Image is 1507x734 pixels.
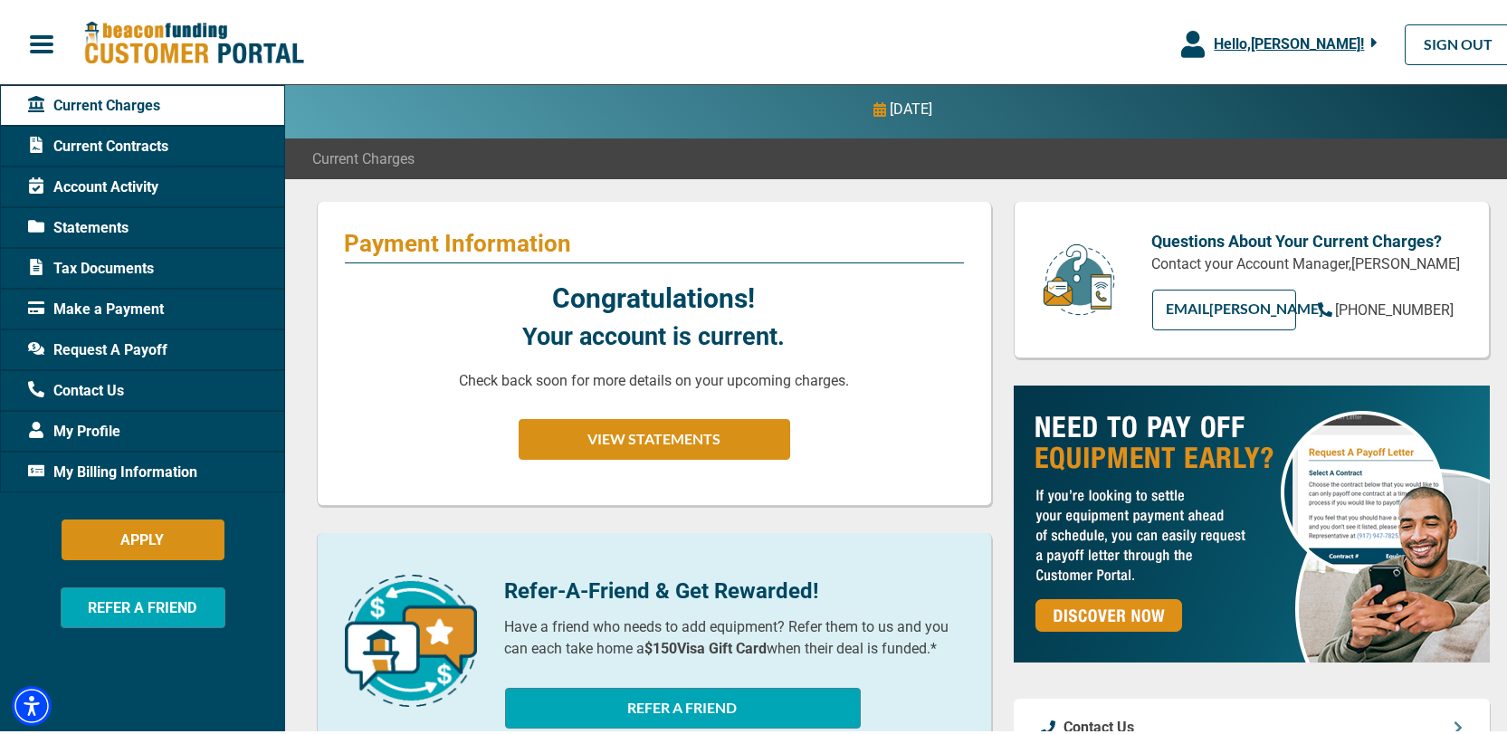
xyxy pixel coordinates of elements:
[62,516,224,557] button: APPLY
[28,417,120,439] span: My Profile
[1038,239,1120,314] img: customer-service.png
[345,571,477,703] img: refer-a-friend-icon.png
[1336,298,1455,315] span: [PHONE_NUMBER]
[1152,286,1296,327] a: EMAIL[PERSON_NAME]
[28,132,168,154] span: Current Contracts
[645,636,768,653] b: $150 Visa Gift Card
[519,415,790,456] button: VIEW STATEMENTS
[345,225,964,254] p: Payment Information
[28,336,167,357] span: Request A Payoff
[12,682,52,722] div: Accessibility Menu
[1152,225,1462,250] p: Questions About Your Current Charges?
[28,214,129,235] span: Statements
[28,377,124,398] span: Contact Us
[505,571,964,604] p: Refer-A-Friend & Get Rewarded!
[553,274,756,315] p: Congratulations!
[28,295,164,317] span: Make a Payment
[1214,32,1364,49] span: Hello, [PERSON_NAME] !
[28,173,158,195] span: Account Activity
[312,145,415,167] span: Current Charges
[505,613,964,656] p: Have a friend who needs to add equipment? Refer them to us and you can each take home a when thei...
[891,95,933,117] p: [DATE]
[28,91,160,113] span: Current Charges
[1152,250,1462,272] p: Contact your Account Manager, [PERSON_NAME]
[459,367,849,388] p: Check back soon for more details on your upcoming charges.
[83,17,304,63] img: Beacon Funding Customer Portal Logo
[1014,382,1490,659] img: payoff-ad-px.jpg
[28,254,154,276] span: Tax Documents
[1318,296,1455,318] a: [PHONE_NUMBER]
[28,458,197,480] span: My Billing Information
[505,684,861,725] button: REFER A FRIEND
[523,315,786,352] p: Your account is current.
[61,584,225,624] button: REFER A FRIEND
